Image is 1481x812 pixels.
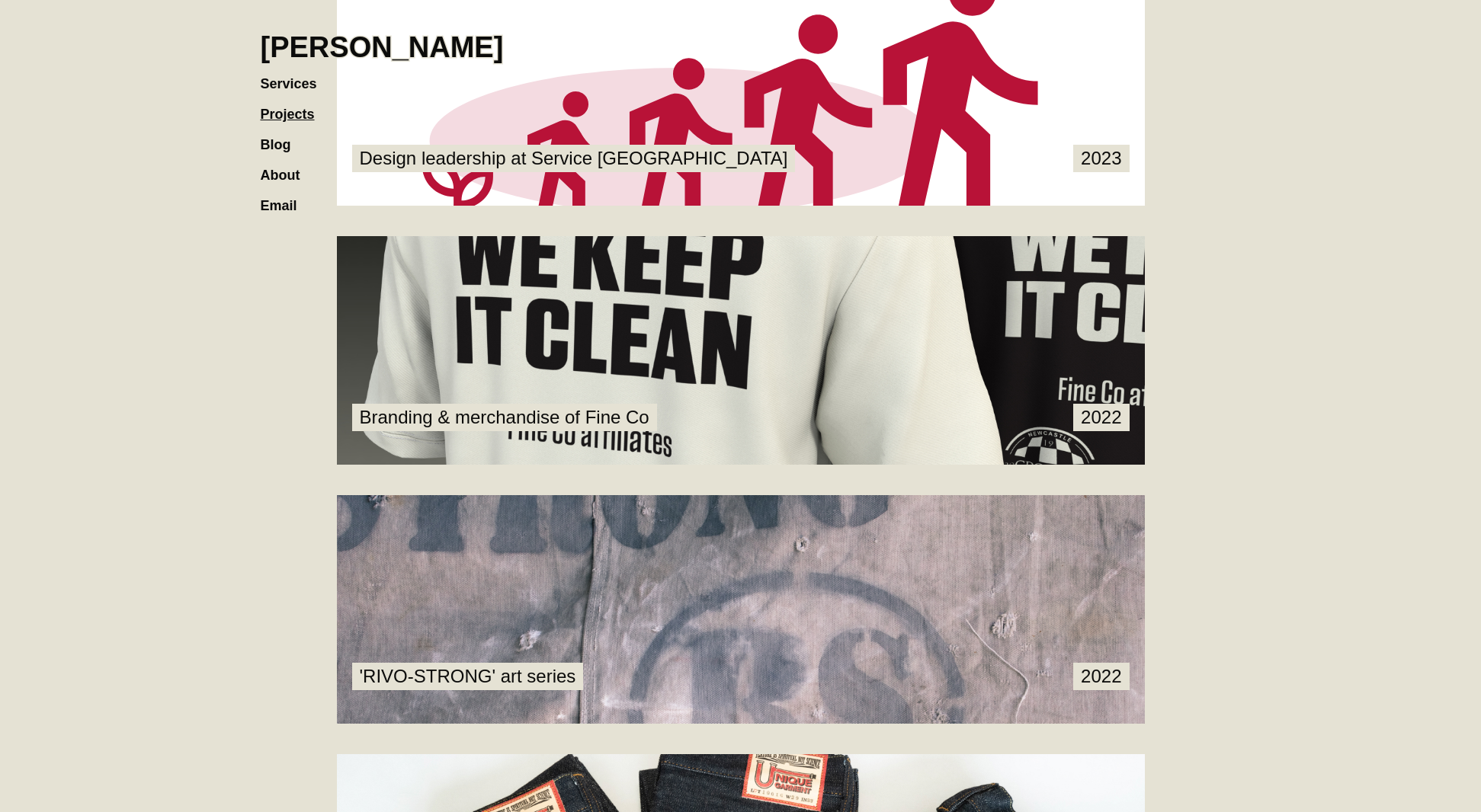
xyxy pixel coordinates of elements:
h1: [PERSON_NAME] [261,30,504,64]
a: About [261,152,316,183]
a: home [261,15,504,64]
a: Blog [261,122,306,152]
a: Projects [261,91,330,122]
a: Services [261,61,332,91]
a: Email [261,183,313,213]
